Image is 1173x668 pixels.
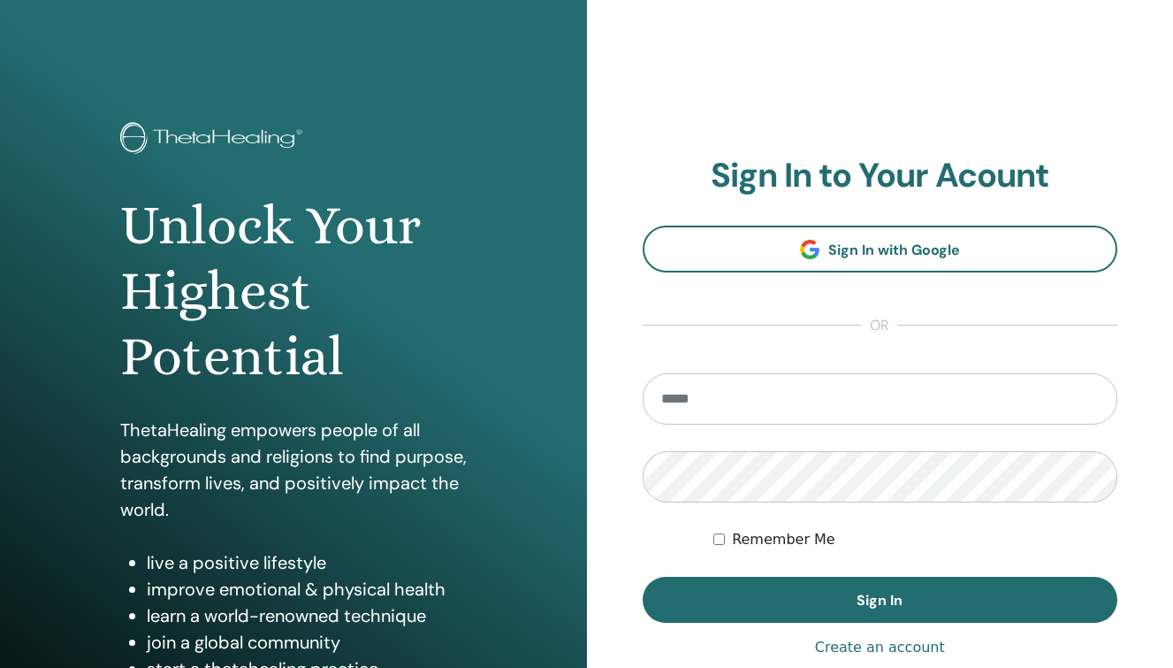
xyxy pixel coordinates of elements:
label: Remember Me [732,529,835,550]
li: live a positive lifestyle [147,549,467,576]
span: or [861,315,898,336]
div: Keep me authenticated indefinitely or until I manually logout [713,529,1117,550]
li: join a global community [147,629,467,656]
h2: Sign In to Your Acount [643,156,1118,196]
a: Sign In with Google [643,226,1118,273]
h1: Unlock Your Highest Potential [120,193,467,390]
li: improve emotional & physical health [147,576,467,603]
button: Sign In [643,577,1118,623]
span: Sign In with Google [828,241,960,259]
li: learn a world-renowned technique [147,603,467,629]
p: ThetaHealing empowers people of all backgrounds and religions to find purpose, transform lives, a... [120,417,467,523]
span: Sign In [857,591,903,610]
a: Create an account [815,637,945,658]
